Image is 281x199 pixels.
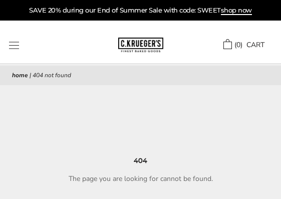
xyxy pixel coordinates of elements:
[9,42,19,49] button: Open navigation
[29,6,252,15] a: SAVE 20% during our End of Summer Sale with code: SWEETshop now
[30,71,31,79] span: |
[12,173,269,184] p: The page you are looking for cannot be found.
[12,71,269,81] nav: breadcrumbs
[118,38,163,52] img: C.KRUEGER'S
[221,6,252,15] span: shop now
[223,40,264,50] a: (0) CART
[33,71,71,79] span: 404 Not Found
[12,155,269,166] h3: 404
[12,71,28,79] a: Home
